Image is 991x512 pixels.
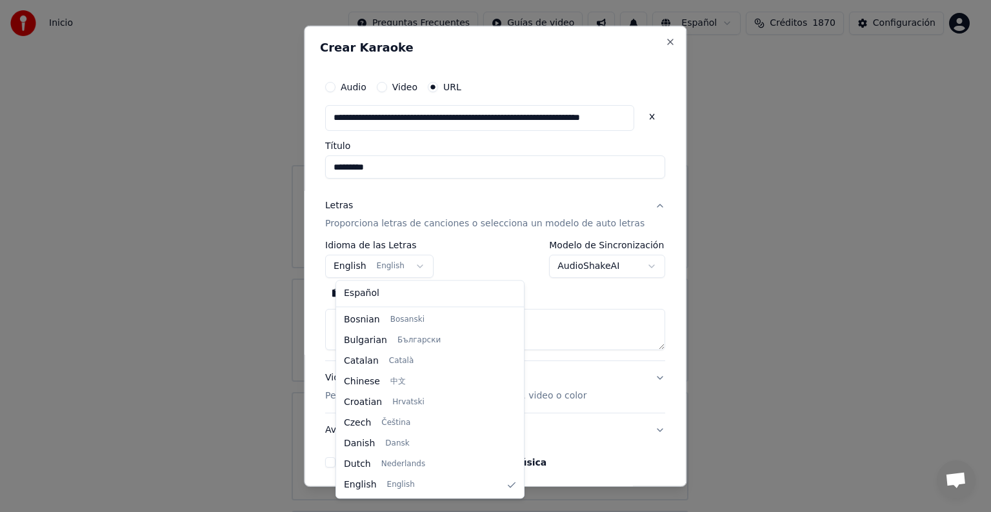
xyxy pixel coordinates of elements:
span: Bosnian [344,313,380,326]
span: Bosanski [390,315,425,325]
span: 中文 [390,377,406,387]
span: Nederlands [381,459,425,469]
span: Bulgarian [344,334,387,347]
span: English [387,480,415,490]
span: Hrvatski [392,397,425,408]
span: Català [389,356,414,366]
span: Dansk [385,438,409,449]
span: Catalan [344,355,379,368]
span: Chinese [344,375,380,388]
span: Español [344,287,379,300]
span: English [344,478,377,491]
span: Croatian [344,396,382,409]
span: Czech [344,417,371,429]
span: Български [397,335,441,346]
span: Čeština [381,418,410,428]
span: Dutch [344,458,371,471]
span: Danish [344,437,375,450]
